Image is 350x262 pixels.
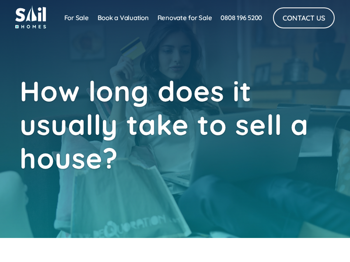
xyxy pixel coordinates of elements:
a: 0808 196 5200 [216,9,266,27]
a: Book a Valuation [93,9,153,27]
h1: How long does it usually take to sell a house? [20,74,330,175]
a: Renovate for Sale [153,9,217,27]
img: sail home logo [15,5,46,28]
a: For Sale [60,9,93,27]
a: Contact Us [273,7,335,28]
